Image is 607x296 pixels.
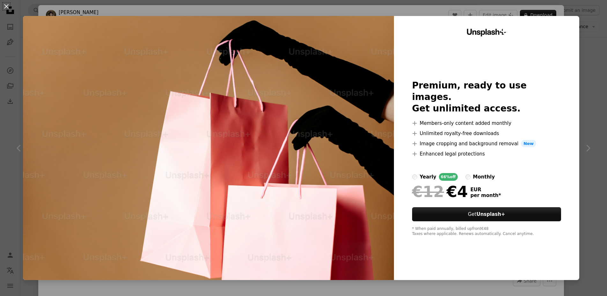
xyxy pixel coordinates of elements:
div: €4 [412,183,468,200]
h2: Premium, ready to use images. Get unlimited access. [412,80,561,114]
button: GetUnsplash+ [412,207,561,221]
span: per month * [470,193,501,198]
span: EUR [470,187,501,193]
input: yearly66%off [412,174,417,179]
div: 66% off [439,173,458,181]
span: New [521,140,536,148]
div: yearly [420,173,436,181]
input: monthly [465,174,470,179]
li: Image cropping and background removal [412,140,561,148]
div: * When paid annually, billed upfront €48 Taxes where applicable. Renews automatically. Cancel any... [412,226,561,237]
strong: Unsplash+ [477,211,505,217]
li: Enhanced legal protections [412,150,561,158]
div: monthly [473,173,495,181]
span: €12 [412,183,444,200]
li: Unlimited royalty-free downloads [412,130,561,137]
li: Members-only content added monthly [412,119,561,127]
